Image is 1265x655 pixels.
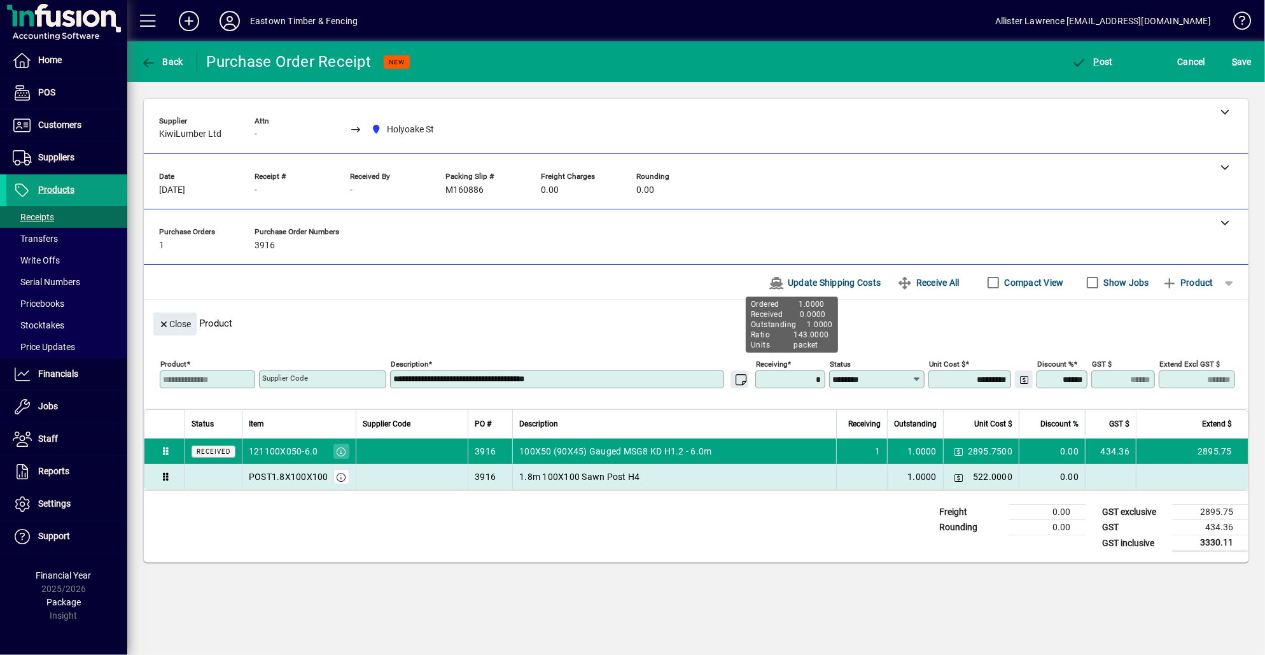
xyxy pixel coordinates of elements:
[1096,505,1172,520] td: GST exclusive
[6,521,127,553] a: Support
[892,271,964,294] button: Receive All
[756,360,787,369] mat-label: Receiving
[769,272,881,293] span: Update Shipping Costs
[1096,520,1172,535] td: GST
[887,464,943,489] td: 1.0000
[127,50,197,73] app-page-header-button: Back
[38,55,62,65] span: Home
[150,318,200,329] app-page-header-button: Close
[541,185,559,195] span: 0.00
[6,423,127,455] a: Staff
[968,445,1012,458] span: 2895.7500
[46,597,81,607] span: Package
[13,299,64,309] span: Pricebooks
[929,360,965,369] mat-label: Unit Cost $
[894,417,937,431] span: Outstanding
[13,255,60,265] span: Write Offs
[387,123,434,136] span: Holyoake St
[38,369,78,379] span: Financials
[1094,57,1100,67] span: P
[159,185,185,195] span: [DATE]
[468,464,512,489] td: 3916
[1002,276,1064,289] label: Compact View
[1015,370,1033,388] button: Change Price Levels
[1085,439,1136,464] td: 434.36
[1175,50,1209,73] button: Cancel
[1009,505,1086,520] td: 0.00
[995,11,1211,31] div: Allister Lawrence [EMAIL_ADDRESS][DOMAIN_NAME]
[6,206,127,228] a: Receipts
[6,271,127,293] a: Serial Numbers
[38,531,70,541] span: Support
[209,10,250,32] button: Profile
[137,50,186,73] button: Back
[876,445,881,458] span: 1
[38,401,58,411] span: Jobs
[933,520,1009,535] td: Rounding
[1178,52,1206,72] span: Cancel
[38,152,74,162] span: Suppliers
[887,439,943,464] td: 1.0000
[973,470,1012,483] span: 522.0000
[363,417,410,431] span: Supplier Code
[950,468,968,486] button: Change Price Levels
[6,142,127,174] a: Suppliers
[13,212,54,222] span: Receipts
[36,570,92,581] span: Financial Year
[1136,439,1248,464] td: 2895.75
[6,358,127,390] a: Financials
[144,300,1248,339] div: Product
[250,11,358,31] div: Eastown Timber & Fencing
[1172,505,1248,520] td: 2895.75
[389,58,405,66] span: NEW
[6,250,127,271] a: Write Offs
[1019,464,1085,489] td: 0.00
[468,439,512,464] td: 3916
[38,466,69,476] span: Reports
[159,129,221,139] span: KiwiLumber Ltd
[512,439,836,464] td: 100X50 (90X45) Gauged MSG8 KD H1.2 - 6.0m
[6,293,127,314] a: Pricebooks
[6,488,127,520] a: Settings
[1109,417,1129,431] span: GST $
[1162,272,1213,293] span: Product
[249,470,328,483] div: POST1.8X100X100
[6,391,127,423] a: Jobs
[158,314,192,335] span: Close
[262,374,308,383] mat-label: Supplier Code
[255,185,257,195] span: -
[1068,50,1116,73] button: Post
[6,228,127,250] a: Transfers
[169,10,209,32] button: Add
[1232,57,1237,67] span: S
[1040,417,1079,431] span: Discount %
[933,505,1009,520] td: Freight
[475,417,491,431] span: PO #
[13,320,64,330] span: Stocktakes
[1092,360,1112,369] mat-label: GST $
[1037,360,1073,369] mat-label: Discount %
[6,77,127,109] a: POS
[1224,3,1249,44] a: Knowledge Base
[746,297,838,353] div: Ordered 1.0000 Received 0.0000 Outstanding 1.0000 Ratio 143.0000 Units packet
[153,313,197,335] button: Close
[1229,50,1255,73] button: Save
[160,360,186,369] mat-label: Product
[950,442,968,460] button: Change Price Levels
[1202,417,1232,431] span: Extend $
[764,271,886,294] button: Update Shipping Costs
[1096,535,1172,551] td: GST inclusive
[1159,360,1220,369] mat-label: Extend excl GST $
[6,109,127,141] a: Customers
[255,241,275,251] span: 3916
[38,185,74,195] span: Products
[13,342,75,352] span: Price Updates
[6,314,127,336] a: Stocktakes
[6,456,127,488] a: Reports
[1232,52,1252,72] span: ave
[38,498,71,509] span: Settings
[1156,271,1220,294] button: Product
[38,433,58,444] span: Staff
[197,448,230,455] span: Received
[192,417,214,431] span: Status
